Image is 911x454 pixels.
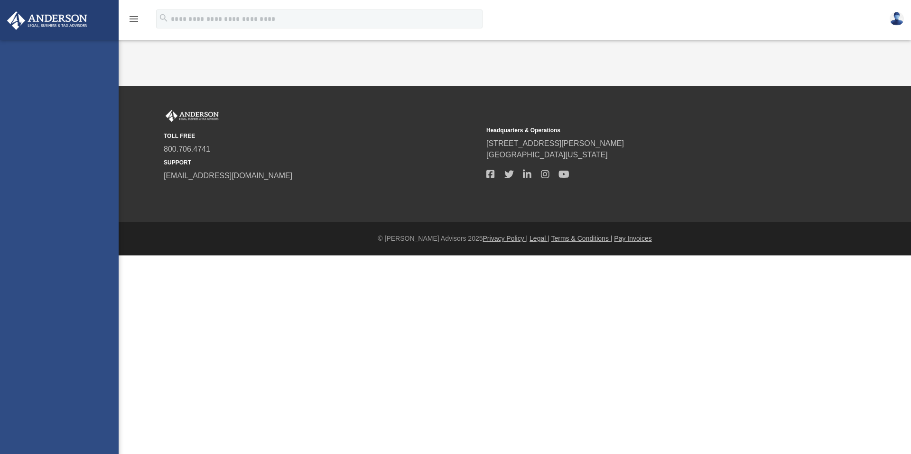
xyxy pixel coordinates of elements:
a: Privacy Policy | [483,235,528,242]
a: 800.706.4741 [164,145,210,153]
a: [EMAIL_ADDRESS][DOMAIN_NAME] [164,172,292,180]
i: menu [128,13,139,25]
i: search [158,13,169,23]
a: Pay Invoices [614,235,651,242]
small: Headquarters & Operations [486,126,802,135]
a: Legal | [530,235,549,242]
a: menu [128,18,139,25]
a: [STREET_ADDRESS][PERSON_NAME] [486,139,624,147]
small: SUPPORT [164,158,480,167]
img: Anderson Advisors Platinum Portal [4,11,90,30]
small: TOLL FREE [164,132,480,140]
img: Anderson Advisors Platinum Portal [164,110,221,122]
a: Terms & Conditions | [551,235,613,242]
div: © [PERSON_NAME] Advisors 2025 [119,234,911,244]
img: User Pic [890,12,904,26]
a: [GEOGRAPHIC_DATA][US_STATE] [486,151,608,159]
